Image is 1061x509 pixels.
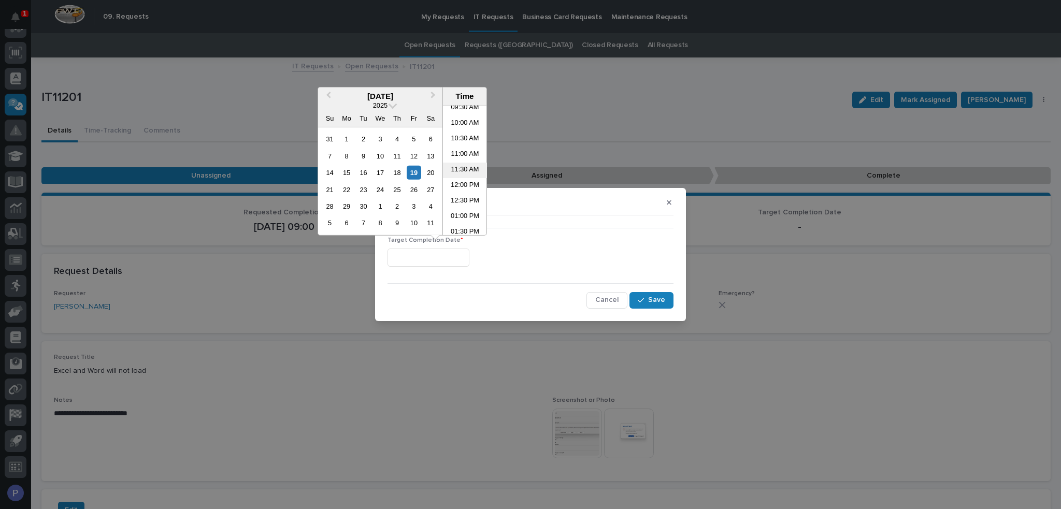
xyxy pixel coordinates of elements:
li: 12:00 PM [443,178,487,194]
div: month 2025-09 [321,130,439,231]
div: Choose Saturday, September 27th, 2025 [424,182,438,196]
div: Choose Tuesday, September 23rd, 2025 [356,182,370,196]
li: 09:30 AM [443,100,487,116]
li: 11:30 AM [443,163,487,178]
div: Choose Sunday, October 5th, 2025 [323,216,337,230]
div: Choose Wednesday, September 3rd, 2025 [373,132,387,146]
div: Choose Wednesday, September 24th, 2025 [373,182,387,196]
li: 12:30 PM [443,194,487,209]
div: Choose Monday, October 6th, 2025 [339,216,353,230]
li: 10:30 AM [443,132,487,147]
div: Choose Thursday, October 2nd, 2025 [390,199,404,213]
div: Choose Wednesday, September 10th, 2025 [373,149,387,163]
div: Choose Monday, September 1st, 2025 [339,132,353,146]
div: Choose Tuesday, September 2nd, 2025 [356,132,370,146]
div: Choose Thursday, September 25th, 2025 [390,182,404,196]
div: Choose Friday, September 12th, 2025 [407,149,421,163]
div: Th [390,111,404,125]
div: Choose Thursday, September 18th, 2025 [390,166,404,180]
div: Mo [339,111,353,125]
div: Choose Saturday, September 20th, 2025 [424,166,438,180]
div: Choose Saturday, September 6th, 2025 [424,132,438,146]
div: Choose Thursday, September 4th, 2025 [390,132,404,146]
div: Choose Monday, September 8th, 2025 [339,149,353,163]
div: Choose Wednesday, October 8th, 2025 [373,216,387,230]
div: Choose Monday, September 29th, 2025 [339,199,353,213]
div: Choose Sunday, September 21st, 2025 [323,182,337,196]
div: Choose Tuesday, September 16th, 2025 [356,166,370,180]
div: Choose Friday, September 19th, 2025 [407,166,421,180]
div: Choose Wednesday, September 17th, 2025 [373,166,387,180]
div: Sa [424,111,438,125]
div: Su [323,111,337,125]
div: Tu [356,111,370,125]
div: Choose Friday, October 10th, 2025 [407,216,421,230]
div: Choose Saturday, October 11th, 2025 [424,216,438,230]
li: 10:00 AM [443,116,487,132]
div: Choose Sunday, September 7th, 2025 [323,149,337,163]
button: Previous Month [319,89,336,105]
li: 01:00 PM [443,209,487,225]
div: Choose Sunday, September 28th, 2025 [323,199,337,213]
div: Choose Saturday, October 4th, 2025 [424,199,438,213]
div: Choose Monday, September 15th, 2025 [339,166,353,180]
div: Choose Friday, September 5th, 2025 [407,132,421,146]
div: Choose Sunday, August 31st, 2025 [323,132,337,146]
div: Choose Tuesday, September 9th, 2025 [356,149,370,163]
div: [DATE] [318,92,442,101]
div: Choose Friday, October 3rd, 2025 [407,199,421,213]
div: Choose Friday, September 26th, 2025 [407,182,421,196]
div: Choose Wednesday, October 1st, 2025 [373,199,387,213]
div: Choose Monday, September 22nd, 2025 [339,182,353,196]
span: Save [648,295,665,304]
div: Choose Sunday, September 14th, 2025 [323,166,337,180]
div: Time [446,92,484,101]
div: Choose Saturday, September 13th, 2025 [424,149,438,163]
button: Next Month [426,89,442,105]
div: Choose Thursday, October 9th, 2025 [390,216,404,230]
div: Fr [407,111,421,125]
div: Choose Tuesday, September 30th, 2025 [356,199,370,213]
li: 01:30 PM [443,225,487,240]
button: Save [629,292,673,309]
span: Cancel [595,295,619,304]
li: 11:00 AM [443,147,487,163]
div: Choose Tuesday, October 7th, 2025 [356,216,370,230]
span: 2025 [373,101,388,109]
div: We [373,111,387,125]
div: Choose Thursday, September 11th, 2025 [390,149,404,163]
button: Cancel [586,292,627,309]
